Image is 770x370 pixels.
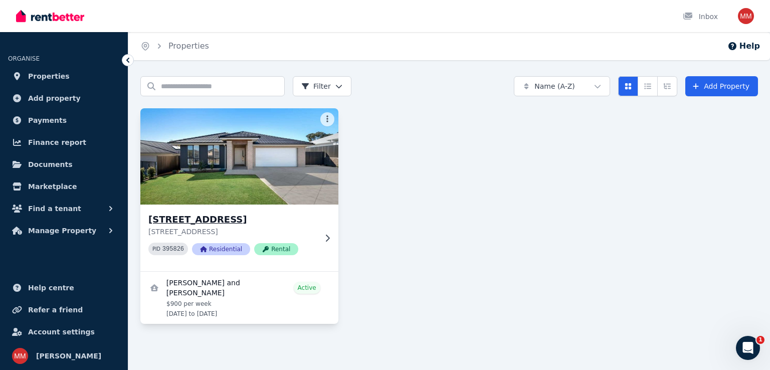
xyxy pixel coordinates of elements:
button: Manage Property [8,221,120,241]
a: Help centre [8,278,120,298]
button: Help [727,40,760,52]
a: Add Property [685,76,758,96]
span: Documents [28,158,73,170]
a: Marketplace [8,176,120,197]
img: 32 Resthaven Way, Silverdale [135,106,343,207]
small: PID [152,246,160,252]
span: Payments [28,114,67,126]
span: Find a tenant [28,203,81,215]
span: Marketplace [28,180,77,193]
button: Name (A-Z) [514,76,610,96]
span: Account settings [28,326,95,338]
a: Properties [8,66,120,86]
button: Expanded list view [657,76,677,96]
a: Properties [168,41,209,51]
span: 1 [756,336,764,344]
span: Add property [28,92,81,104]
div: View options [618,76,677,96]
nav: Breadcrumb [128,32,221,60]
a: 32 Resthaven Way, Silverdale[STREET_ADDRESS][STREET_ADDRESS]PID 395826ResidentialRental [140,108,338,271]
button: Compact list view [638,76,658,96]
button: Find a tenant [8,199,120,219]
span: ORGANISE [8,55,40,62]
span: Filter [301,81,331,91]
img: Matthew Moussa [738,8,754,24]
a: Finance report [8,132,120,152]
a: Payments [8,110,120,130]
code: 395826 [162,246,184,253]
span: Finance report [28,136,86,148]
img: Matthew Moussa [12,348,28,364]
a: Account settings [8,322,120,342]
a: View details for Jessica Tillott and Blake Camenzuli [140,272,338,324]
button: Filter [293,76,351,96]
h3: [STREET_ADDRESS] [148,213,316,227]
span: Refer a friend [28,304,83,316]
span: Residential [192,243,250,255]
a: Add property [8,88,120,108]
div: Inbox [683,12,718,22]
span: Name (A-Z) [534,81,575,91]
span: Properties [28,70,70,82]
button: More options [320,112,334,126]
span: Help centre [28,282,74,294]
span: Manage Property [28,225,96,237]
button: Card view [618,76,638,96]
p: [STREET_ADDRESS] [148,227,316,237]
span: [PERSON_NAME] [36,350,101,362]
img: RentBetter [16,9,84,24]
a: Documents [8,154,120,174]
span: Rental [254,243,298,255]
iframe: Intercom live chat [736,336,760,360]
a: Refer a friend [8,300,120,320]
